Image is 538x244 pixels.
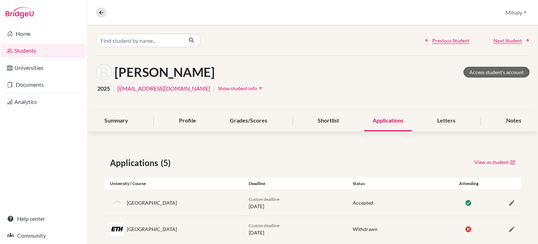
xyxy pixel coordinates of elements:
[432,37,469,44] span: Previous Student
[249,197,280,202] span: Custom deadline
[117,84,210,93] a: [EMAIL_ADDRESS][DOMAIN_NAME]
[498,111,530,131] div: Notes
[1,95,86,109] a: Analytics
[113,84,115,93] span: |
[1,61,86,75] a: Universities
[96,111,137,131] div: Summary
[221,111,276,131] div: Grades/Scores
[1,229,86,243] a: Community
[161,157,173,169] span: (5)
[243,180,347,187] div: Deadline
[110,196,124,210] img: default-university-logo-42dd438d0b49c2174d4c41c49dcd67eec2da6d16b3a2f6d5de70cc347232e317.png
[353,200,373,206] span: Accepted
[451,180,486,187] div: Attending
[1,212,86,226] a: Help center
[96,34,183,47] input: Find student by name...
[364,111,412,131] div: Applications
[1,27,86,41] a: Home
[115,65,215,80] h1: [PERSON_NAME]
[425,37,469,44] a: Previous Student
[171,111,205,131] div: Profile
[110,222,124,236] img: ch_eth_3w2qmga9.jpeg
[110,157,161,169] span: Applications
[257,85,264,92] i: arrow_drop_down
[105,180,243,187] div: University / Course
[347,180,451,187] div: Status
[494,37,530,44] a: Next Student
[243,222,347,236] div: [DATE]
[1,44,86,58] a: Students
[218,85,257,91] span: Show student info
[127,199,177,206] div: [GEOGRAPHIC_DATA]
[494,37,522,44] span: Next Student
[97,84,110,93] span: 2025
[96,64,112,80] img: László Pyber's avatar
[6,7,34,18] img: Bridge-U
[127,225,177,233] div: [GEOGRAPHIC_DATA]
[1,78,86,92] a: Documents
[243,195,347,210] div: [DATE]
[213,84,215,93] span: |
[502,6,530,19] button: Mihaly
[249,223,280,228] span: Custom deadline
[218,83,264,94] button: Show student infoarrow_drop_down
[309,111,347,131] div: Shortlist
[474,157,516,167] a: View as student
[429,111,464,131] div: Letters
[353,226,378,232] span: Withdrawn
[463,67,530,78] a: Access student's account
